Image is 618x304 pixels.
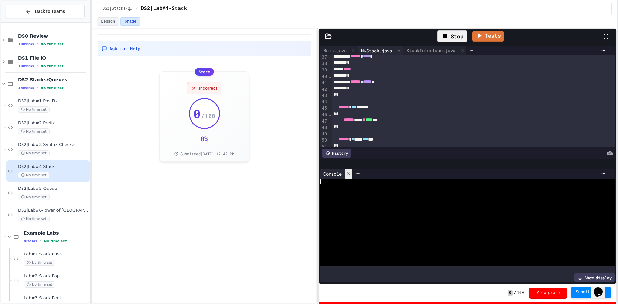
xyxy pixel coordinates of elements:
[320,112,328,118] div: 46
[320,46,358,55] div: Main.java
[320,80,328,86] div: 41
[180,151,234,156] span: Submitted [DATE] 12:42 PM
[37,41,38,47] span: •
[508,290,512,296] span: 0
[24,230,89,236] span: Example Labs
[44,239,67,243] span: No time set
[320,47,350,54] div: Main.java
[37,63,38,69] span: •
[136,6,138,11] span: /
[18,42,34,46] span: 10 items
[320,86,328,93] div: 42
[18,186,89,191] span: DS2|Lab#5-Queue
[472,31,504,42] a: Tests
[320,131,328,137] div: 49
[18,150,50,156] span: No time set
[24,252,89,257] span: Lab#1-Stack Push
[320,67,328,73] div: 39
[18,86,34,90] span: 14 items
[18,208,89,213] span: DS2|Lab#6-Tower of [GEOGRAPHIC_DATA](Extra Credit)
[574,273,615,282] div: Show display
[328,74,332,79] span: Fold line
[18,164,89,170] span: DS2|Lab#4-Stack
[18,216,50,222] span: No time set
[120,17,140,26] button: Grade
[437,30,467,42] div: Stop
[328,112,332,117] span: Fold line
[18,172,50,178] span: No time set
[320,105,328,112] div: 45
[24,281,55,288] span: No time set
[41,86,64,90] span: No time set
[358,46,403,55] div: MyStack.java
[201,111,215,120] span: / 100
[37,85,38,90] span: •
[40,238,41,244] span: •
[328,144,332,149] span: Fold line
[18,128,50,134] span: No time set
[320,73,328,80] div: 40
[141,5,187,13] span: DS2|Lab#4-Stack
[320,54,328,60] div: 37
[18,33,89,39] span: DS0|Review
[41,64,64,68] span: No time set
[18,106,50,113] span: No time set
[35,8,65,15] span: Back to Teams
[320,92,328,99] div: 43
[41,42,64,46] span: No time set
[514,290,516,296] span: /
[18,142,89,148] span: DS2|Lab#3-Syntax Checker
[320,144,328,150] div: 51
[18,98,89,104] span: DS2|Lab#1-PostFix
[24,239,37,243] span: 8 items
[18,120,89,126] span: DS2|Lab#2-Prefix
[517,290,524,296] span: 100
[18,194,50,200] span: No time set
[201,134,208,143] div: 0 %
[320,124,328,131] div: 48
[24,295,89,301] span: Lab#3-Stack Peek
[195,68,214,76] div: Score
[109,45,140,52] span: Ask for Help
[320,99,328,105] div: 44
[320,137,328,143] div: 50
[199,85,217,91] span: Incorrect
[529,288,567,299] button: View grade
[193,107,201,120] span: 0
[6,5,85,18] button: Back to Teams
[18,55,89,61] span: DS1|File IO
[320,60,328,67] div: 38
[97,17,119,26] button: Lesson
[571,287,611,298] button: Submit Answer
[18,64,34,68] span: 10 items
[322,149,351,158] div: History
[576,290,606,295] span: Submit Answer
[102,6,133,11] span: DS2|Stacks/Queues
[358,47,395,54] div: MyStack.java
[24,273,89,279] span: Lab#2-Stack Pop
[403,46,467,55] div: StackInterface.java
[320,169,353,179] div: Console
[18,77,89,83] span: DS2|Stacks/Queues
[403,47,459,54] div: StackInterface.java
[320,118,328,124] div: 47
[320,170,345,177] div: Console
[591,278,612,298] iframe: chat widget
[24,260,55,266] span: No time set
